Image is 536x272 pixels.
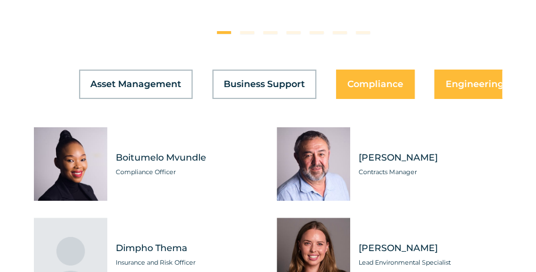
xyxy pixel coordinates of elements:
[90,80,181,89] span: Asset Management
[224,80,305,89] span: Business Support
[116,167,260,177] span: Compliance Officer
[359,257,503,267] span: Lead Environmental Specialist
[116,257,260,267] span: Insurance and Risk Officer
[359,167,503,177] span: Contracts Manager
[359,242,503,254] span: [PERSON_NAME]
[446,80,504,89] span: Engineering
[116,242,260,254] span: Dimpho Thema
[347,80,403,89] span: Compliance
[116,152,260,164] span: Boitumelo Mvundle
[359,152,503,164] span: [PERSON_NAME]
